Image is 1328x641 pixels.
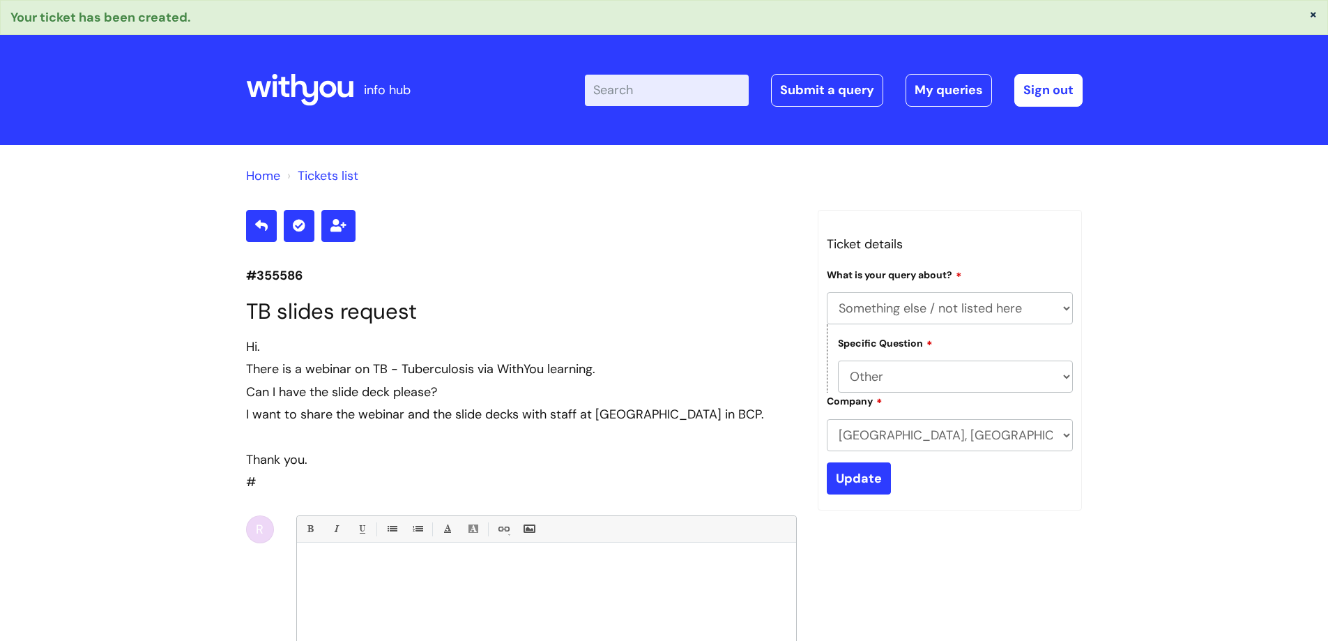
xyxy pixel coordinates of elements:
div: Thank you. [246,448,797,471]
h1: TB slides request [246,299,797,324]
p: info hub [364,79,411,101]
a: Sign out [1014,74,1083,106]
a: Font Color [438,520,456,538]
a: Tickets list [298,167,358,184]
div: # [246,335,797,494]
label: What is your query about? [827,267,962,281]
a: Italic (Ctrl-I) [327,520,344,538]
a: Insert Image... [520,520,537,538]
li: Solution home [246,165,280,187]
a: • Unordered List (Ctrl-Shift-7) [383,520,400,538]
div: Hi. [246,335,797,358]
li: Tickets list [284,165,358,187]
div: I want to share the webinar and the slide decks with staff at [GEOGRAPHIC_DATA] in BCP. [246,403,797,425]
div: There is a webinar on TB - Tuberculosis via WithYou learning. [246,358,797,380]
label: Company [827,393,883,407]
a: Link [494,520,512,538]
label: Specific Question [838,335,933,349]
h3: Ticket details [827,233,1074,255]
a: Back Color [464,520,482,538]
button: × [1309,8,1318,20]
div: Can I have the slide deck please? [246,381,797,403]
input: Update [827,462,891,495]
input: Search [585,75,749,105]
a: My queries [906,74,992,106]
a: Bold (Ctrl-B) [301,520,319,538]
div: R [246,515,274,543]
a: Home [246,167,280,184]
p: #355586 [246,264,797,287]
a: Underline(Ctrl-U) [353,520,370,538]
div: | - [585,74,1083,106]
a: 1. Ordered List (Ctrl-Shift-8) [409,520,426,538]
a: Submit a query [771,74,883,106]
